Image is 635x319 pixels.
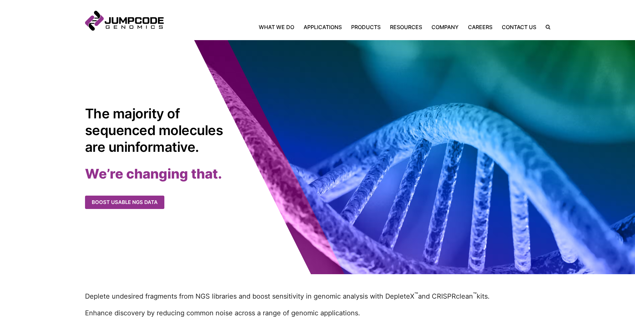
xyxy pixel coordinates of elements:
[259,23,299,31] a: What We Do
[299,23,346,31] a: Applications
[85,196,164,209] a: Boost usable NGS data
[85,308,550,318] p: Enhance discovery by reducing common noise across a range of genomic applications.
[414,292,418,298] sup: ™
[473,292,477,298] sup: ™
[85,291,550,301] p: Deplete undesired fragments from NGS libraries and boost sensitivity in genomic analysis with Dep...
[346,23,385,31] a: Products
[463,23,497,31] a: Careers
[427,23,463,31] a: Company
[85,105,227,155] h1: The majority of sequenced molecules are uninformative.
[164,23,541,31] nav: Primary Navigation
[497,23,541,31] a: Contact Us
[385,23,427,31] a: Resources
[541,25,550,29] label: Search the site.
[85,166,318,182] h2: We’re changing that.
